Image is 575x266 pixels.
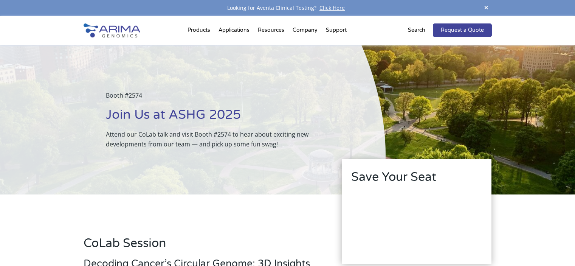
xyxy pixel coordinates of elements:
div: Looking for Aventa Clinical Testing? [84,3,492,13]
p: Search [408,25,425,35]
img: Arima-Genomics-logo [84,23,140,37]
a: Click Here [316,4,348,11]
p: Attend our CoLab talk and visit Booth #2574 to hear about exciting new developments from our team... [106,129,348,149]
h2: CoLab Session [84,235,319,258]
h2: Save Your Seat [351,169,482,191]
iframe: Form 0 [351,198,482,254]
h1: Join Us at ASHG 2025 [106,106,348,129]
p: Booth #2574 [106,90,348,106]
a: Request a Quote [433,23,492,37]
